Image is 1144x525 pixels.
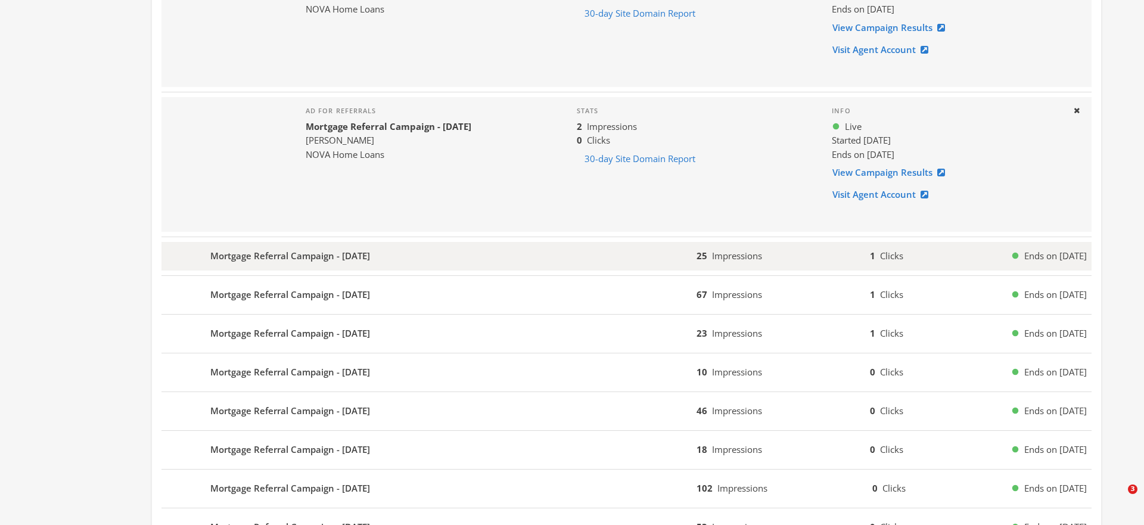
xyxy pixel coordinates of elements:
span: Impressions [712,288,762,300]
h4: Stats [577,107,813,115]
b: Mortgage Referral Campaign - [DATE] [210,365,370,379]
span: Ends on [DATE] [1024,443,1087,456]
div: [PERSON_NAME] [306,133,471,147]
b: 0 [872,482,878,494]
div: NOVA Home Loans [306,2,471,16]
span: Ends on [DATE] [1024,404,1087,418]
button: Mortgage Referral Campaign - [DATE]25Impressions1ClicksEnds on [DATE] [161,242,1092,271]
b: 1 [870,327,875,339]
b: 0 [870,443,875,455]
button: Mortgage Referral Campaign - [DATE]23Impressions1ClicksEnds on [DATE] [161,319,1092,348]
span: Clicks [880,405,903,417]
b: Mortgage Referral Campaign - [DATE] [210,443,370,456]
button: Mortgage Referral Campaign - [DATE]10Impressions0ClicksEnds on [DATE] [161,358,1092,387]
a: View Campaign Results [832,161,953,184]
span: Impressions [712,327,762,339]
a: Visit Agent Account [832,39,936,61]
span: Clicks [880,288,903,300]
span: Ends on [DATE] [832,148,894,160]
b: Mortgage Referral Campaign - [DATE] [210,327,370,340]
span: Clicks [880,443,903,455]
a: View Campaign Results [832,17,953,39]
span: Clicks [880,327,903,339]
span: Impressions [712,250,762,262]
span: Impressions [712,443,762,455]
h4: Info [832,107,1063,115]
b: 1 [870,288,875,300]
span: Live [845,120,862,133]
b: 1 [870,250,875,262]
span: Ends on [DATE] [1024,288,1087,302]
b: 0 [870,366,875,378]
b: 46 [697,405,707,417]
b: Mortgage Referral Campaign - [DATE] [210,288,370,302]
span: Clicks [882,482,906,494]
span: Ends on [DATE] [1024,249,1087,263]
button: Mortgage Referral Campaign - [DATE]18Impressions0ClicksEnds on [DATE] [161,436,1092,464]
button: Mortgage Referral Campaign - [DATE]102Impressions0ClicksEnds on [DATE] [161,474,1092,503]
iframe: Intercom live chat [1103,484,1132,513]
h4: Ad for referrals [306,107,471,115]
span: Clicks [880,250,903,262]
span: Ends on [DATE] [832,3,894,15]
span: Clicks [587,134,610,146]
button: Mortgage Referral Campaign - [DATE]67Impressions1ClicksEnds on [DATE] [161,281,1092,309]
span: Impressions [712,366,762,378]
b: Mortgage Referral Campaign - [DATE] [210,249,370,263]
b: 23 [697,327,707,339]
b: 10 [697,366,707,378]
b: 2 [577,120,582,132]
b: Mortgage Referral Campaign - [DATE] [210,404,370,418]
b: Mortgage Referral Campaign - [DATE] [210,481,370,495]
b: Mortgage Referral Campaign - [DATE] [306,120,471,132]
div: Started [DATE] [832,133,1063,147]
b: 102 [697,482,713,494]
button: 30-day Site Domain Report [577,2,703,24]
b: 67 [697,288,707,300]
button: 30-day Site Domain Report [577,148,703,170]
button: Mortgage Referral Campaign - [DATE]46Impressions0ClicksEnds on [DATE] [161,397,1092,425]
span: Ends on [DATE] [1024,481,1087,495]
b: 18 [697,443,707,455]
span: Impressions [717,482,767,494]
span: Impressions [587,120,637,132]
b: 0 [577,134,582,146]
div: NOVA Home Loans [306,148,471,161]
b: 0 [870,405,875,417]
a: Visit Agent Account [832,184,936,206]
span: Ends on [DATE] [1024,327,1087,340]
b: 25 [697,250,707,262]
span: 3 [1128,484,1137,494]
span: Ends on [DATE] [1024,365,1087,379]
span: Clicks [880,366,903,378]
span: Impressions [712,405,762,417]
